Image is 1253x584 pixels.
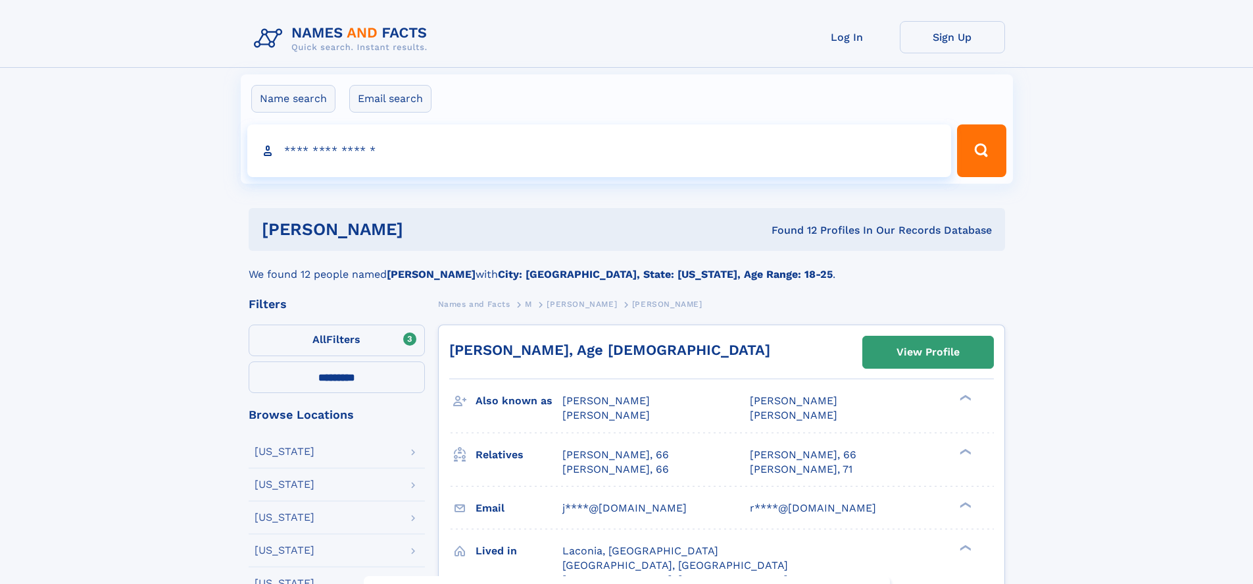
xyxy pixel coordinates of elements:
[956,500,972,509] div: ❯
[476,444,562,466] h3: Relatives
[249,325,425,356] label: Filters
[387,268,476,280] b: [PERSON_NAME]
[498,268,833,280] b: City: [GEOGRAPHIC_DATA], State: [US_STATE], Age Range: 18-25
[956,394,972,402] div: ❯
[249,409,425,421] div: Browse Locations
[438,296,510,312] a: Names and Facts
[255,446,314,457] div: [US_STATE]
[249,21,438,57] img: Logo Names and Facts
[795,21,900,53] a: Log In
[525,296,532,312] a: M
[255,545,314,556] div: [US_STATE]
[562,544,718,557] span: Laconia, [GEOGRAPHIC_DATA]
[547,296,617,312] a: [PERSON_NAME]
[632,300,702,309] span: [PERSON_NAME]
[247,124,952,177] input: search input
[863,336,993,368] a: View Profile
[750,409,837,421] span: [PERSON_NAME]
[476,390,562,412] h3: Also known as
[956,543,972,552] div: ❯
[562,394,650,407] span: [PERSON_NAME]
[255,479,314,490] div: [US_STATE]
[476,497,562,519] h3: Email
[562,559,788,571] span: [GEOGRAPHIC_DATA], [GEOGRAPHIC_DATA]
[249,251,1005,282] div: We found 12 people named with .
[562,462,669,477] a: [PERSON_NAME], 66
[750,462,852,477] a: [PERSON_NAME], 71
[349,85,431,113] label: Email search
[750,448,856,462] a: [PERSON_NAME], 66
[750,394,837,407] span: [PERSON_NAME]
[312,333,326,346] span: All
[562,409,650,421] span: [PERSON_NAME]
[476,540,562,562] h3: Lived in
[957,124,1006,177] button: Search Button
[562,448,669,462] a: [PERSON_NAME], 66
[262,221,587,238] h1: [PERSON_NAME]
[525,300,532,309] span: M
[897,337,960,367] div: View Profile
[956,447,972,456] div: ❯
[255,512,314,523] div: [US_STATE]
[900,21,1005,53] a: Sign Up
[449,342,770,358] a: [PERSON_NAME], Age [DEMOGRAPHIC_DATA]
[249,298,425,310] div: Filters
[547,300,617,309] span: [PERSON_NAME]
[587,223,992,238] div: Found 12 Profiles In Our Records Database
[251,85,335,113] label: Name search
